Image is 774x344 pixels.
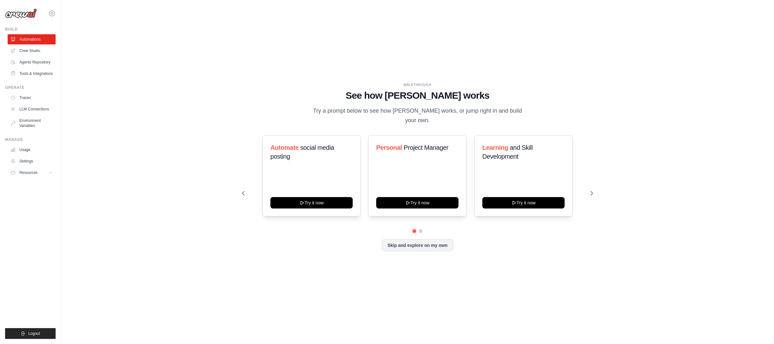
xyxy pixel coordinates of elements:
[5,9,37,18] img: Logo
[5,27,56,32] div: Build
[270,144,334,160] span: social media posting
[8,34,56,44] a: Automations
[382,239,453,251] button: Skip and explore on my own
[8,168,56,178] button: Resources
[8,104,56,114] a: LLM Connections
[8,145,56,155] a: Usage
[28,331,40,336] span: Logout
[482,197,565,208] button: Try it now
[482,144,508,151] span: Learning
[270,144,299,151] span: Automate
[8,57,56,67] a: Agents Repository
[242,90,593,101] h1: See how [PERSON_NAME] works
[376,144,402,151] span: Personal
[376,197,458,208] button: Try it now
[5,85,56,90] div: Operate
[5,137,56,142] div: Manage
[311,106,524,125] p: Try a prompt below to see how [PERSON_NAME] works, or jump right in and build your own.
[482,144,533,160] span: and Skill Development
[8,93,56,103] a: Traces
[270,197,353,208] button: Try it now
[404,144,449,151] span: Project Manager
[8,116,56,131] a: Environment Variables
[8,46,56,56] a: Crew Studio
[242,83,593,87] div: WALKTHROUGH
[8,69,56,79] a: Tools & Integrations
[19,170,37,175] span: Resources
[5,328,56,339] button: Logout
[8,156,56,166] a: Settings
